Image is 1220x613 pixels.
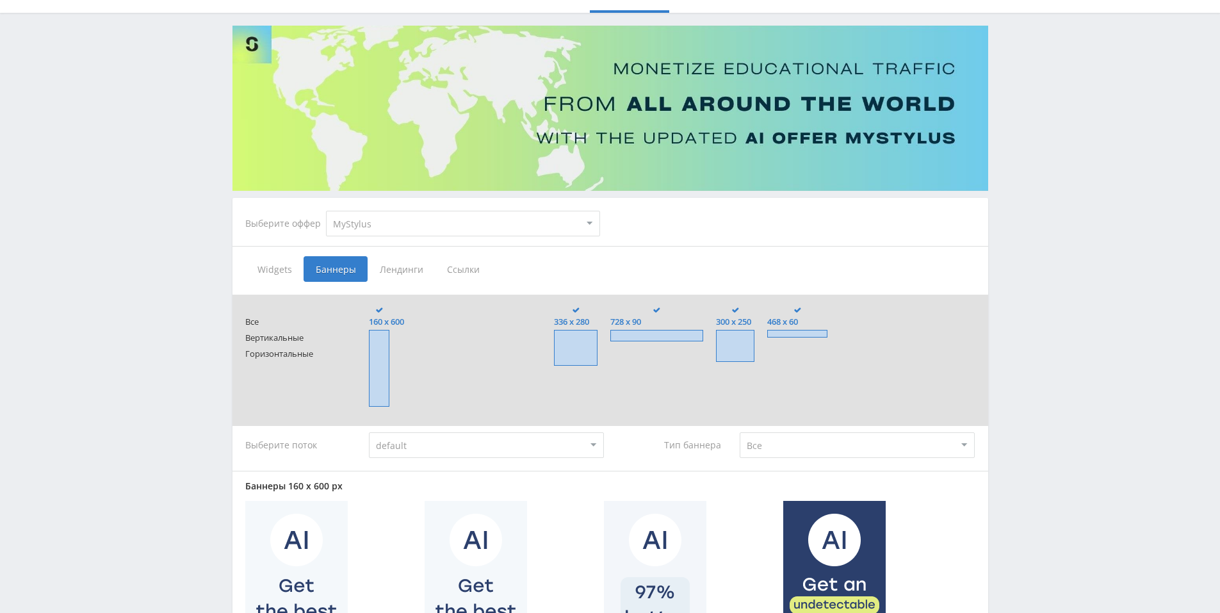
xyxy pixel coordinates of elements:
div: Выберите оффер [245,218,326,229]
span: 468 x 60 [767,317,827,327]
span: Баннеры [304,256,368,282]
span: Вертикальные [245,333,344,343]
div: Баннеры 160 x 600 px [245,481,975,491]
span: Ссылки [435,256,492,282]
span: 160 x 600 [369,317,404,327]
div: Выберите поток [245,432,357,458]
span: 300 x 250 [716,317,754,327]
span: Widgets [245,256,304,282]
div: Тип баннера [616,432,728,458]
span: Горизонтальные [245,349,344,359]
span: Лендинги [368,256,435,282]
span: Все [245,317,344,327]
span: 336 x 280 [554,317,597,327]
span: 728 x 90 [610,317,704,327]
img: Banner [232,26,988,191]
